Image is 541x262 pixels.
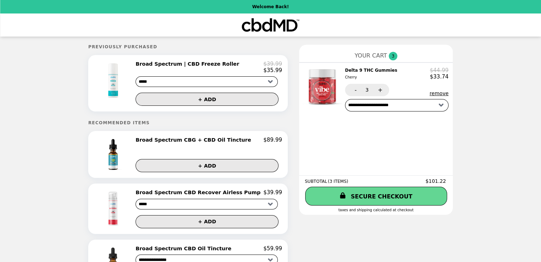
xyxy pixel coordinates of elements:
[88,44,288,49] h5: Previously Purchased
[430,73,449,80] p: $33.74
[430,91,449,96] button: remove
[370,84,389,96] button: +
[88,120,288,125] h5: Recommended Items
[136,76,278,87] select: Select a product variant
[389,52,397,60] span: 3
[252,4,289,9] p: Welcome Back!
[425,178,447,184] span: $101.22
[345,67,400,81] h2: Delta 9 THC Gummies
[93,61,135,100] img: Broad Spectrum | CBD Freeze Roller
[136,61,242,67] h2: Broad Spectrum | CBD Freeze Roller
[94,189,134,228] img: Broad Spectrum CBD Recover Airless Pump
[136,215,279,228] button: + ADD
[95,137,133,172] img: Broad Spectrum CBG + CBD Oil Tincture
[263,61,282,67] p: $39.99
[263,137,282,143] p: $89.99
[263,245,282,252] p: $59.99
[263,67,282,73] p: $35.99
[365,87,368,93] span: 3
[345,99,449,111] select: Select a subscription option
[328,179,348,184] span: ( 3 ITEMS )
[305,187,447,206] a: SECURE CHECKOUT
[136,137,254,143] h2: Broad Spectrum CBG + CBD Oil Tincture
[136,189,263,196] h2: Broad Spectrum CBD Recover Airless Pump
[136,159,279,172] button: + ADD
[305,179,328,184] span: SUBTOTAL
[263,189,282,196] p: $39.99
[355,52,387,59] span: YOUR CART
[430,67,449,73] p: $44.99
[345,84,365,96] button: -
[305,208,447,212] div: Taxes and Shipping calculated at checkout
[136,199,278,209] select: Select a product variant
[345,74,397,81] div: Cherry
[302,67,344,107] img: Delta 9 THC Gummies
[136,245,234,252] h2: Broad Spectrum CBD Oil Tincture
[241,18,300,32] img: Brand Logo
[136,93,279,106] button: + ADD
